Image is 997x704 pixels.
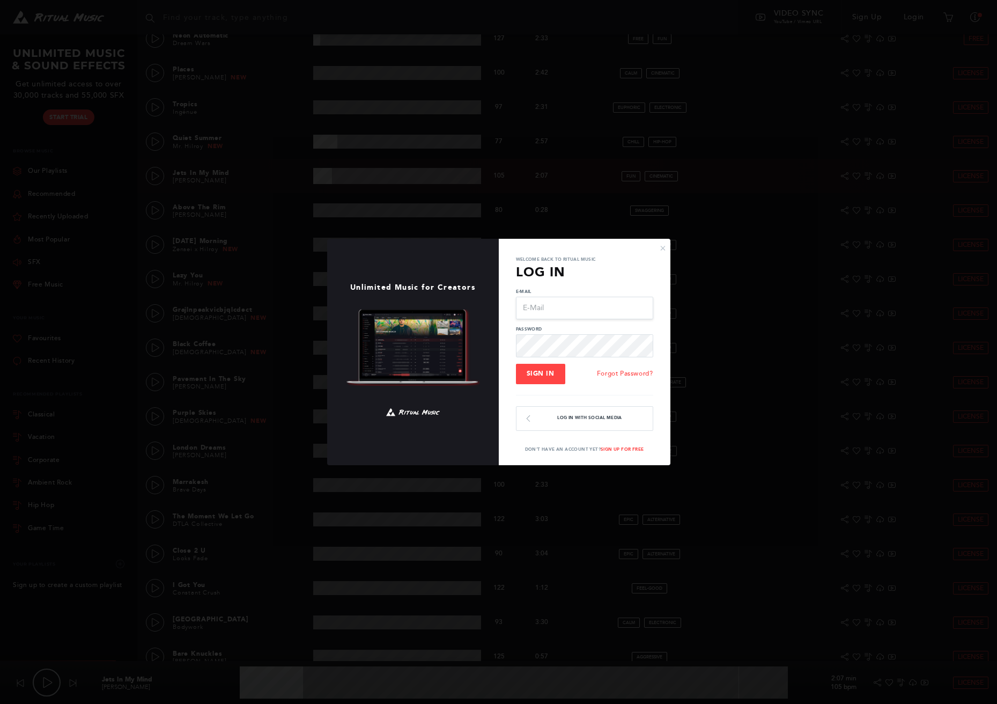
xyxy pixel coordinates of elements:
[499,446,670,452] p: Don't have an account yet?
[516,256,653,262] p: Welcome back to Ritual Music
[346,309,480,387] img: Ritual Music
[516,297,653,319] input: E-Mail
[660,243,666,253] button: ×
[386,404,440,421] img: Ritual Music
[327,283,499,292] h1: Unlimited Music for Creators
[516,262,653,282] h3: Log In
[516,288,653,295] label: E-Mail
[597,369,653,379] a: Forgot Password?
[516,326,653,332] label: Password
[516,364,565,384] button: Sign In
[527,370,555,377] span: Sign In
[516,406,653,431] button: Log In with Social Media
[601,446,644,452] a: Sign Up For Free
